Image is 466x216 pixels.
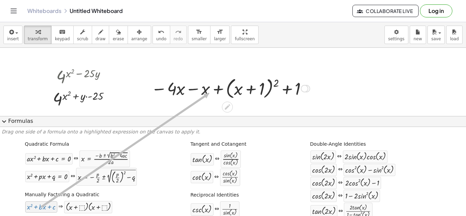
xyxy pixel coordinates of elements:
[74,155,78,163] div: ⇔
[128,26,151,44] button: arrange
[156,37,166,41] span: undo
[310,141,366,148] label: Double-Angle Identities
[190,192,239,199] label: Reciprocal Identities
[410,26,426,44] button: new
[170,26,187,44] button: redoredo
[96,37,106,41] span: draw
[55,37,70,41] span: keypad
[192,37,207,41] span: smaller
[158,28,164,36] i: undo
[431,37,441,41] span: save
[77,37,88,41] span: scrub
[71,173,75,181] div: ⇔
[338,207,343,215] div: ⇔
[337,153,341,161] div: ⇔
[8,5,19,16] button: Toggle navigation
[217,28,223,36] i: format_size
[235,37,254,41] span: fullscreen
[196,28,202,36] i: format_size
[175,28,181,36] i: redo
[174,37,183,41] span: redo
[59,28,65,36] i: keyboard
[51,26,74,44] button: keyboardkeypad
[215,155,219,163] div: ⇔
[210,26,230,44] button: format_sizelarger
[214,173,219,181] div: ⇔
[25,141,69,148] label: Quadratic Formula
[109,26,128,44] button: erase
[358,8,413,14] span: Collaborate Live
[27,8,61,14] a: Whiteboards
[188,26,210,44] button: format_sizesmaller
[450,37,459,41] span: load
[427,26,445,44] button: save
[2,129,464,135] p: Drag one side of a formula onto a highlighted expression on the canvas to apply it.
[446,26,463,44] button: load
[388,37,405,41] span: settings
[131,37,147,41] span: arrange
[58,203,63,211] div: ⇒
[7,37,19,41] span: insert
[3,26,23,44] button: insert
[190,141,246,148] label: Tangent and Cotangent
[73,26,92,44] button: scrub
[413,37,422,41] span: new
[222,102,233,113] div: Edit math
[352,5,419,17] button: Collaborate Live
[113,37,124,41] span: erase
[28,37,48,41] span: transform
[384,26,408,44] button: settings
[24,26,52,44] button: transform
[338,166,343,174] div: ⇔
[338,192,343,200] div: ⇔
[25,191,99,198] label: Manually Factoring a Quadratic
[214,37,226,41] span: larger
[215,205,219,213] div: ⇔
[420,4,452,17] button: Log in
[338,179,343,187] div: ⇔
[152,26,170,44] button: undoundo
[92,26,110,44] button: draw
[231,26,258,44] button: fullscreen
